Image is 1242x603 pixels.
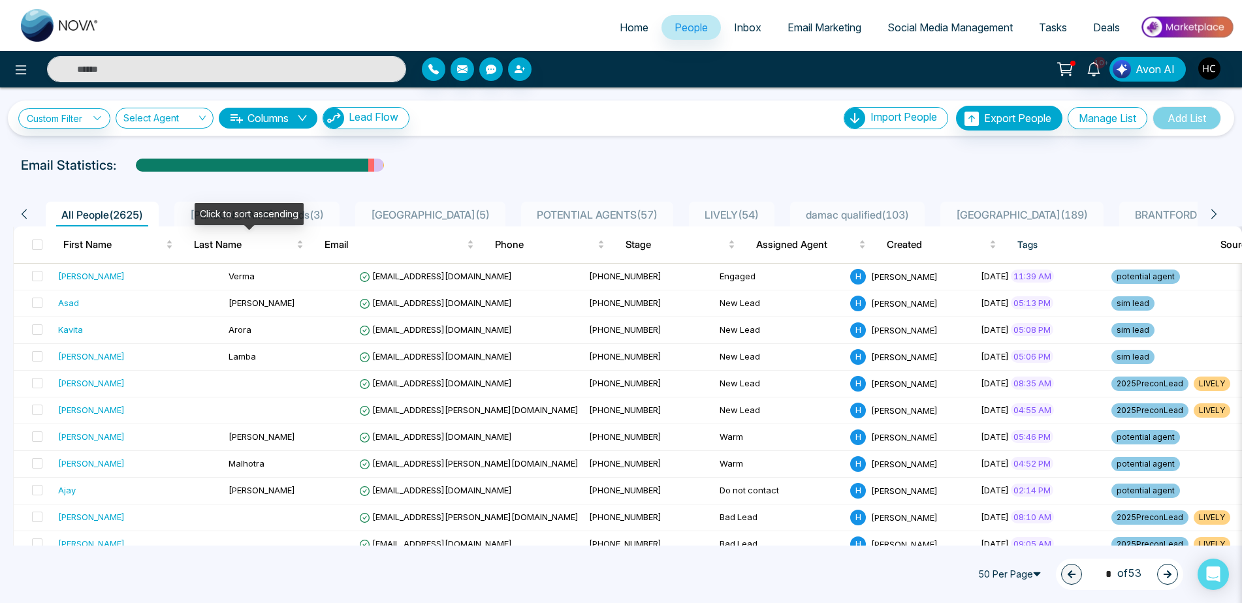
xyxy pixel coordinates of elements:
[58,270,125,283] div: [PERSON_NAME]
[589,351,661,362] span: [PHONE_NUMBER]
[788,21,861,34] span: Email Marketing
[359,405,579,415] span: [EMAIL_ADDRESS][PERSON_NAME][DOMAIN_NAME]
[615,226,746,263] th: Stage
[1111,510,1188,525] span: 2025PreconLead
[297,113,308,123] span: down
[229,431,295,442] span: [PERSON_NAME]
[589,485,661,495] span: [PHONE_NUMBER]
[850,376,866,392] span: H
[1078,57,1109,80] a: 10+
[58,484,76,497] div: Ajay
[714,264,845,290] td: Engaged
[1198,57,1220,80] img: User Avatar
[229,458,264,469] span: Malhotra
[1194,377,1230,391] span: LIVELY
[58,457,125,470] div: [PERSON_NAME]
[850,349,866,365] span: H
[53,226,183,263] th: First Name
[714,451,845,478] td: Warm
[850,510,866,525] span: H
[323,107,409,129] button: Lead Flow
[1080,15,1133,40] a: Deals
[1094,57,1106,69] span: 10+
[871,271,938,281] span: [PERSON_NAME]
[1198,559,1229,590] div: Open Intercom Messenger
[317,107,409,129] a: Lead FlowLead Flow
[58,323,83,336] div: Kavita
[887,21,1013,34] span: Social Media Management
[219,108,317,129] button: Columnsdown
[972,564,1051,585] span: 50 Per Page
[359,271,512,281] span: [EMAIL_ADDRESS][DOMAIN_NAME]
[981,324,1009,335] span: [DATE]
[58,377,125,390] div: [PERSON_NAME]
[1109,57,1186,82] button: Avon AI
[871,298,938,308] span: [PERSON_NAME]
[325,237,464,253] span: Email
[1111,430,1180,444] span: potential agent
[1194,537,1230,551] span: LIVELY
[661,15,721,40] a: People
[714,424,845,451] td: Warm
[495,237,595,253] span: Phone
[1011,403,1054,416] span: 04:55 AM
[183,226,314,263] th: Last Name
[359,351,512,362] span: [EMAIL_ADDRESS][DOMAIN_NAME]
[721,15,774,40] a: Inbox
[1111,484,1180,498] span: potential agent
[1136,61,1175,77] span: Avon AI
[185,208,329,221] span: [PERSON_NAME]'s leads ( 3 )
[981,485,1009,495] span: [DATE]
[366,208,495,221] span: [GEOGRAPHIC_DATA] ( 5 )
[589,271,661,281] span: [PHONE_NUMBER]
[589,431,661,442] span: [PHONE_NUMBER]
[871,378,938,388] span: [PERSON_NAME]
[850,322,866,338] span: H
[1194,510,1230,525] span: LIVELY
[21,155,116,175] p: Email Statistics:
[1039,21,1067,34] span: Tasks
[589,405,661,415] span: [PHONE_NUMBER]
[1111,296,1154,311] span: sim lead
[1111,403,1188,418] span: 2025PreconLead
[981,351,1009,362] span: [DATE]
[1098,565,1141,583] span: of 53
[746,226,876,263] th: Assigned Agent
[21,9,99,42] img: Nova CRM Logo
[874,15,1026,40] a: Social Media Management
[951,208,1093,221] span: [GEOGRAPHIC_DATA] ( 189 )
[850,269,866,285] span: H
[1111,377,1188,391] span: 2025PreconLead
[359,298,512,308] span: [EMAIL_ADDRESS][DOMAIN_NAME]
[58,430,125,443] div: [PERSON_NAME]
[229,271,255,281] span: Verma
[229,298,295,308] span: [PERSON_NAME]
[981,271,1009,281] span: [DATE]
[349,110,398,123] span: Lead Flow
[1011,350,1053,363] span: 05:06 PM
[850,536,866,552] span: H
[675,21,708,34] span: People
[58,537,125,550] div: [PERSON_NAME]
[1111,457,1180,471] span: potential agent
[589,324,661,335] span: [PHONE_NUMBER]
[876,226,1007,263] th: Created
[229,351,256,362] span: Lamba
[981,405,1009,415] span: [DATE]
[981,538,1009,549] span: [DATE]
[871,485,938,495] span: [PERSON_NAME]
[981,431,1009,442] span: [DATE]
[714,504,845,531] td: Bad Lead
[626,237,725,253] span: Stage
[850,456,866,472] span: H
[359,485,512,495] span: [EMAIL_ADDRESS][DOMAIN_NAME]
[359,512,579,522] span: [EMAIL_ADDRESS][PERSON_NAME][DOMAIN_NAME]
[1011,484,1053,497] span: 02:14 PM
[589,298,661,308] span: [PHONE_NUMBER]
[981,458,1009,469] span: [DATE]
[850,403,866,418] span: H
[359,324,512,335] span: [EMAIL_ADDRESS][DOMAIN_NAME]
[871,458,938,469] span: [PERSON_NAME]
[1113,60,1131,78] img: Lead Flow
[56,208,148,221] span: All People ( 2625 )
